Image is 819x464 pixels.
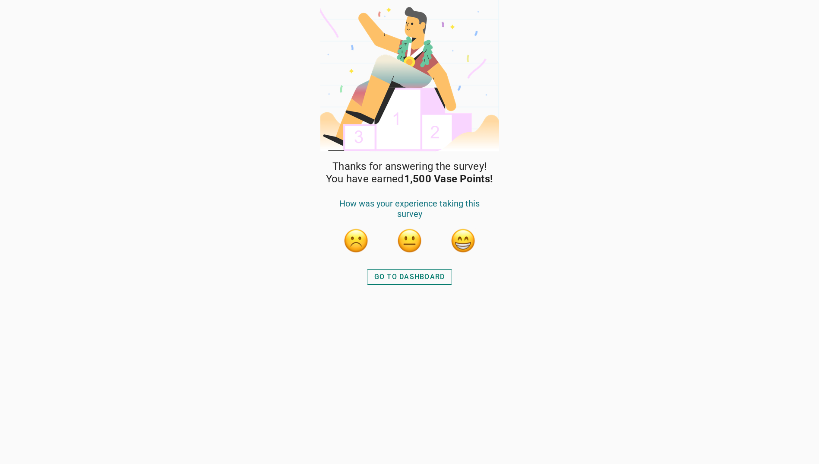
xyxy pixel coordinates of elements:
span: Thanks for answering the survey! [332,160,487,173]
strong: 1,500 Vase Points! [404,173,493,185]
button: GO TO DASHBOARD [367,269,452,285]
div: GO TO DASHBOARD [374,272,445,282]
span: You have earned [326,173,493,185]
div: How was your experience taking this survey [329,198,490,228]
